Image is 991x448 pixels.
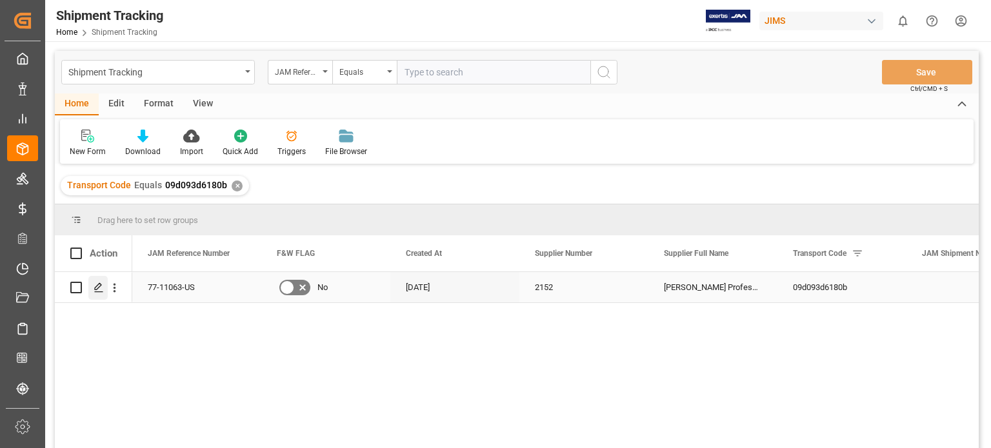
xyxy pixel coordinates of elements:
span: Transport Code [793,249,846,258]
div: 77-11063-US [132,272,261,302]
span: Ctrl/CMD + S [910,84,948,93]
span: Supplier Full Name [664,249,728,258]
div: Press SPACE to select this row. [55,272,132,303]
button: open menu [268,60,332,84]
span: F&W FLAG [277,249,315,258]
button: Help Center [917,6,946,35]
div: [DATE] [390,272,519,302]
span: Transport Code [67,180,131,190]
button: open menu [61,60,255,84]
input: Type to search [397,60,590,84]
div: JAM Reference Number [275,63,319,78]
div: Equals [339,63,383,78]
div: JIMS [759,12,883,30]
img: Exertis%20JAM%20-%20Email%20Logo.jpg_1722504956.jpg [706,10,750,32]
span: Equals [134,180,162,190]
div: Format [134,93,183,115]
span: Created At [406,249,442,258]
div: Action [90,248,117,259]
div: Edit [99,93,134,115]
div: Import [180,146,203,157]
button: Save [882,60,972,84]
div: Download [125,146,161,157]
div: Quick Add [223,146,258,157]
div: File Browser [325,146,367,157]
button: show 0 new notifications [888,6,917,35]
span: Supplier Number [535,249,592,258]
div: 2152 [519,272,648,302]
div: ✕ [232,180,243,191]
div: 09d093d6180b [777,272,906,302]
button: open menu [332,60,397,84]
div: View [183,93,223,115]
div: Shipment Tracking [68,63,241,79]
span: 09d093d6180b [165,180,227,190]
div: Triggers [277,146,306,157]
a: Home [56,28,77,37]
div: Shipment Tracking [56,6,163,25]
span: JAM Reference Number [148,249,230,258]
button: search button [590,60,617,84]
button: JIMS [759,8,888,33]
span: No [317,273,328,302]
div: Home [55,93,99,115]
span: Drag here to set row groups [97,215,198,225]
div: [PERSON_NAME] Professional Inc. [648,272,777,302]
div: New Form [70,146,106,157]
